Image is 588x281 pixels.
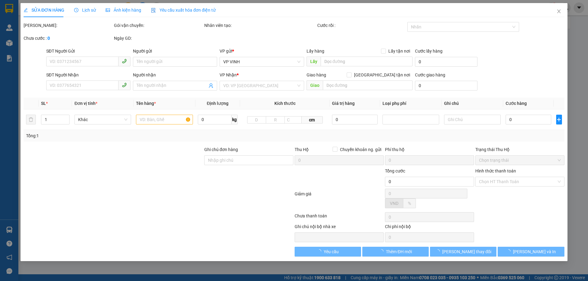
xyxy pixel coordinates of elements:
span: % [408,201,411,206]
span: Tên hàng [136,101,156,106]
span: Lấy hàng [307,49,324,54]
span: [GEOGRAPHIC_DATA] tận nơi [352,72,413,78]
span: VP Nhận [220,72,237,77]
div: Chưa cước : [24,35,113,42]
span: phone [122,83,127,87]
div: Gói vận chuyển: [114,22,203,29]
input: Ghi Chú [444,115,501,124]
span: Định lượng [207,101,228,106]
span: Yêu cầu xuất hóa đơn điện tử [151,8,216,13]
span: Yêu cầu [324,248,339,255]
button: delete [26,115,36,124]
button: Thêm ĐH mới [362,247,429,257]
span: VND [390,201,398,206]
span: Ảnh kiện hàng [106,8,141,13]
input: VD: Bàn, Ghế [136,115,193,124]
div: SĐT Người Gửi [46,48,130,54]
div: Chi phí nội bộ [385,223,474,232]
span: close [556,9,561,14]
span: Chọn trạng thái [479,156,561,165]
div: Cước rồi : [317,22,406,29]
span: picture [106,8,110,12]
span: clock-circle [74,8,78,12]
span: Giao hàng [307,72,326,77]
span: Giao [307,80,323,90]
div: Người nhận [133,72,217,78]
span: Thêm ĐH mới [386,248,412,255]
img: icon [151,8,156,13]
div: Người gửi [133,48,217,54]
span: SL [41,101,46,106]
div: Phí thu hộ [385,146,474,155]
span: plus [556,117,562,122]
span: Lịch sử [74,8,96,13]
span: Đơn vị tính [75,101,98,106]
button: [PERSON_NAME] và In [498,247,564,257]
span: SỬA ĐƠN HÀNG [24,8,64,13]
span: Kích thước [274,101,296,106]
label: Ghi chú đơn hàng [204,147,238,152]
span: Chuyển khoản ng. gửi [337,146,384,153]
span: loading [317,249,324,253]
span: edit [24,8,28,12]
div: Giảm giá [294,190,384,211]
th: Loại phụ phí [380,98,442,109]
input: R [266,116,285,124]
input: Dọc đường [323,80,413,90]
button: Close [550,3,567,20]
span: Lấy tận nơi [386,48,413,54]
th: Ghi chú [442,98,503,109]
label: Cước lấy hàng [415,49,443,54]
input: Cước lấy hàng [415,57,477,67]
span: Cước hàng [506,101,527,106]
b: 0 [47,36,50,41]
input: Dọc đường [321,57,413,66]
div: SĐT Người Nhận [46,72,130,78]
div: Ngày GD: [114,35,203,42]
span: Lấy [307,57,321,66]
label: Cước giao hàng [415,72,445,77]
span: user-add [209,83,214,88]
span: Thu Hộ [295,147,309,152]
span: loading [379,249,386,253]
span: kg [232,115,238,124]
label: Hình thức thanh toán [475,168,516,173]
span: loading [435,249,442,253]
div: Nhân viên tạo: [204,22,316,29]
input: Ghi chú đơn hàng [204,155,293,165]
span: cm [302,116,322,124]
input: Cước giao hàng [415,81,477,91]
span: VP VINH [224,57,300,66]
div: VP gửi [220,48,304,54]
button: [PERSON_NAME] thay đổi [430,247,496,257]
span: [PERSON_NAME] thay đổi [442,248,491,255]
span: loading [506,249,513,253]
span: [PERSON_NAME] và In [513,248,556,255]
div: [PERSON_NAME]: [24,22,113,29]
div: Ghi chú nội bộ nhà xe [295,223,384,232]
span: Giá trị hàng [332,101,355,106]
button: Yêu cầu [295,247,361,257]
span: Khác [78,115,128,124]
span: phone [122,59,127,64]
div: Chưa thanh toán [294,213,384,223]
div: Tổng: 1 [26,132,227,139]
button: plus [556,115,562,124]
input: D [247,116,266,124]
span: Tổng cước [385,168,405,173]
input: C [285,116,302,124]
div: Trạng thái Thu Hộ [475,146,564,153]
